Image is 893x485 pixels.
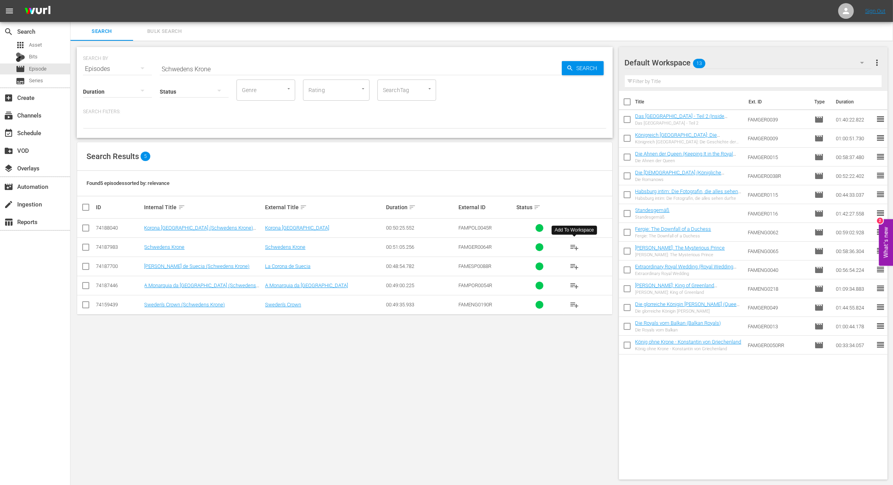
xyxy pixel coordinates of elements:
[300,204,307,211] span: sort
[4,128,13,138] span: Schedule
[386,263,456,269] div: 00:48:54.782
[4,200,13,209] span: Ingestion
[635,245,725,251] a: [PERSON_NAME]: The Mysterious Prince
[876,133,885,143] span: reorder
[29,77,43,85] span: Series
[144,225,256,237] a: Korona [GEOGRAPHIC_DATA] (Schwedens Krone) Polnisch
[635,207,670,213] a: Standesgemäß
[814,322,824,331] span: Episode
[865,8,886,14] a: Sign Out
[833,185,876,204] td: 00:44:33.037
[833,279,876,298] td: 01:09:34.883
[876,190,885,199] span: reorder
[814,115,824,124] span: Episode
[833,242,876,261] td: 00:58:36.304
[96,244,142,250] div: 74187983
[458,302,492,308] span: FAMENG0190R
[19,2,56,20] img: ans4CAIJ8jUAAAAAAAAAAAAAAAAAAAAAAAAgQb4GAAAAAAAAAAAAAAAAAAAAAAAAJMjXAAAAAAAAAAAAAAAAAAAAAAAAgAT5G...
[265,225,329,231] a: Korona [GEOGRAPHIC_DATA]
[635,151,736,163] a: Die Ahnen der Queen (Keeping It in the Royal Family)
[565,295,584,314] button: playlist_add
[144,244,185,250] a: Schwedens Krone
[386,282,456,288] div: 00:49:00.225
[178,204,185,211] span: sort
[814,209,824,218] span: Episode
[4,111,13,120] span: Channels
[635,91,744,113] th: Title
[833,129,876,148] td: 01:00:51.730
[565,219,584,237] button: playlist_add
[83,58,152,80] div: Episodes
[635,282,718,300] a: [PERSON_NAME]: King of Greenland ([PERSON_NAME] - Back to [GEOGRAPHIC_DATA])
[635,301,740,313] a: Die glorreiche Königin [PERSON_NAME] (Queen [PERSON_NAME]: Her Glorious Reign)
[814,134,824,143] span: Episode
[265,244,305,250] a: Schwedens Krone
[831,91,878,113] th: Duration
[386,244,456,250] div: 00:51:05.256
[876,302,885,312] span: reorder
[265,203,384,212] div: External Title
[565,238,584,257] button: playlist_add
[570,281,579,290] span: playlist_add
[516,203,563,212] div: Status
[141,152,150,161] span: 5
[4,164,13,173] span: Overlays
[814,284,824,293] span: Episode
[16,64,25,74] span: Episode
[96,225,142,231] div: 74188040
[833,336,876,355] td: 00:33:34.057
[87,152,139,161] span: Search Results
[833,204,876,223] td: 01:42:27.558
[570,262,579,271] span: playlist_add
[872,53,882,72] button: more_vert
[29,53,38,61] span: Bits
[872,58,882,67] span: more_vert
[144,263,250,269] a: [PERSON_NAME] de Suecia (Schwedens Krone)
[745,317,811,336] td: FAMGER0013
[814,171,824,181] span: Episode
[96,263,142,269] div: 74187700
[83,109,606,115] p: Search Filters:
[635,215,670,220] div: Standesgemäß
[574,61,604,75] span: Search
[635,170,725,181] a: Die [DEMOGRAPHIC_DATA] (Königliche Dynastien: Die Romanows)
[635,290,742,295] div: [PERSON_NAME]: King of Greenland
[833,298,876,317] td: 01:44:55.824
[635,113,728,125] a: Das [GEOGRAPHIC_DATA] - Teil 2 (Inside [GEOGRAPHIC_DATA] Part 2)
[265,302,301,308] a: Sweden's Crown
[4,182,13,192] span: Automation
[814,265,824,275] span: Episode
[876,340,885,349] span: reorder
[745,148,811,166] td: FAMGER0015
[745,279,811,298] td: FAMENG0218
[16,40,25,50] span: Asset
[16,76,25,86] span: Series
[426,85,433,92] button: Open
[877,218,883,224] div: 2
[265,282,348,288] a: A Monarquia da [GEOGRAPHIC_DATA]
[534,204,541,211] span: sort
[833,223,876,242] td: 00:59:02.928
[745,336,811,355] td: FAMGER0050RR
[876,246,885,255] span: reorder
[745,223,811,242] td: FAMENG0062
[144,282,260,294] a: A Monarquia da [GEOGRAPHIC_DATA] (Schwedens Krone)
[876,265,885,274] span: reorder
[814,190,824,199] span: Episode
[745,204,811,223] td: FAMGER0116
[570,223,579,233] span: playlist_add
[876,208,885,218] span: reorder
[75,27,128,36] span: Search
[745,110,811,129] td: FAMGER0039
[458,263,491,269] span: FAMESP0088R
[745,185,811,204] td: FAMGER0115
[635,233,711,239] div: Fergie: The Downfall of a Duchess
[16,52,25,62] div: Bits
[744,91,810,113] th: Ext. ID
[138,27,191,36] span: Bulk Search
[4,146,13,156] span: VOD
[635,226,711,232] a: Fergie: The Downfall of a Duchess
[386,203,456,212] div: Duration
[635,339,741,345] a: König ohne Krone - Konstantin von Griechenland
[359,85,367,92] button: Open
